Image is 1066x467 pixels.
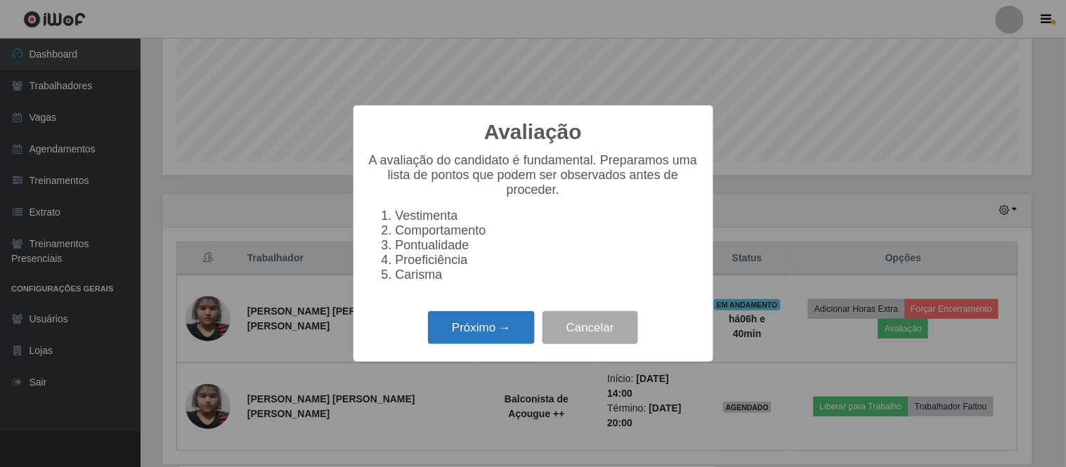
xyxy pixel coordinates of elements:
[428,311,535,344] button: Próximo →
[396,238,699,253] li: Pontualidade
[368,153,699,197] p: A avaliação do candidato é fundamental. Preparamos uma lista de pontos que podem ser observados a...
[396,268,699,282] li: Carisma
[396,253,699,268] li: Proeficiência
[542,311,638,344] button: Cancelar
[484,119,582,145] h2: Avaliação
[396,209,699,223] li: Vestimenta
[396,223,699,238] li: Comportamento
